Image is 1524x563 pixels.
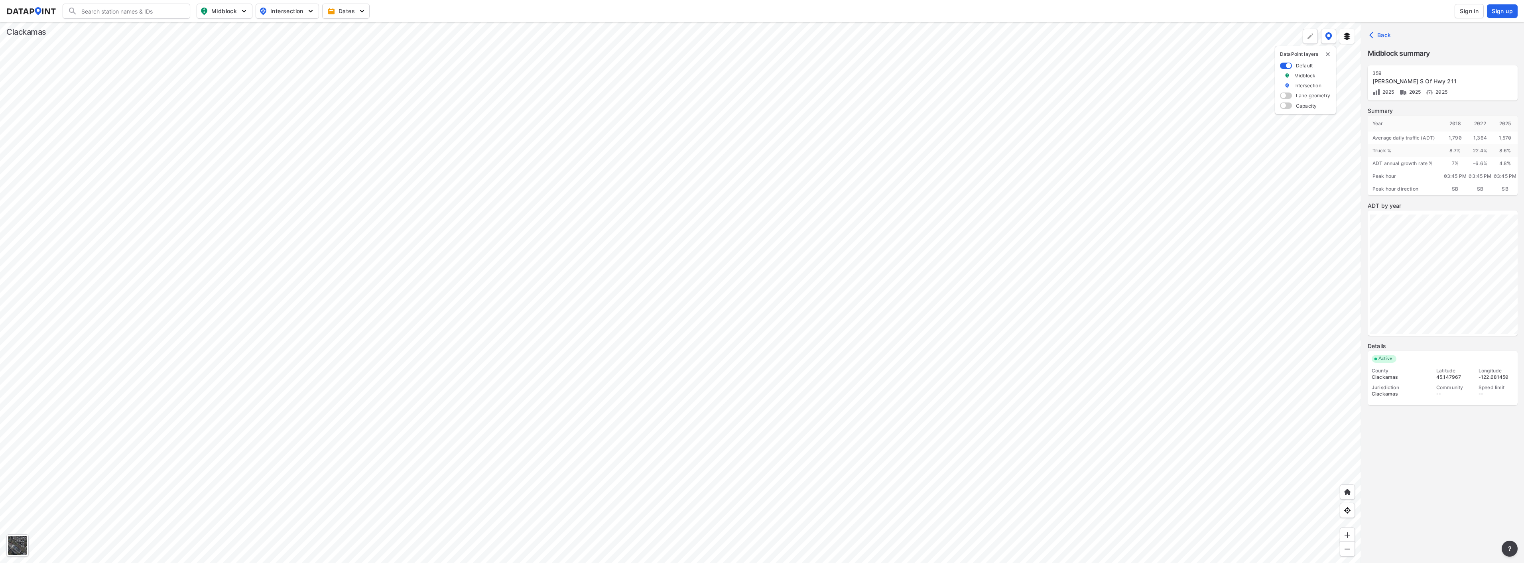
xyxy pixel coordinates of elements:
div: 03:45 PM [1443,170,1468,183]
div: 8.6 % [1492,144,1518,157]
div: Peak hour [1368,170,1443,183]
span: Midblock [200,6,247,16]
img: Vehicle speed [1426,88,1433,96]
button: DataPoint layers [1321,29,1336,44]
img: MAAAAAElFTkSuQmCC [1343,545,1351,553]
img: marker_Intersection.6861001b.svg [1284,82,1290,89]
div: 1,790 [1443,132,1468,144]
img: zeq5HYn9AnE9l6UmnFLPAAAAAElFTkSuQmCC [1343,506,1351,514]
div: 2025 [1492,116,1518,132]
img: map_pin_int.54838e6b.svg [258,6,268,16]
div: SB [1492,183,1518,195]
div: Polygon tool [1303,29,1318,44]
div: -6.6 % [1468,157,1493,170]
div: Speed limit [1479,384,1514,391]
div: Peak hour direction [1368,183,1443,195]
img: Vehicle class [1399,88,1407,96]
div: County [1372,368,1429,374]
div: 1,364 [1468,132,1493,144]
img: dataPointLogo.9353c09d.svg [6,7,56,15]
span: ? [1506,544,1513,553]
div: Zoom in [1340,528,1355,543]
button: Back [1368,29,1394,41]
img: +Dz8AAAAASUVORK5CYII= [1306,32,1314,40]
label: Midblock [1294,72,1315,79]
img: calendar-gold.39a51dde.svg [327,7,335,15]
label: Default [1296,62,1313,69]
div: 22.4 % [1468,144,1493,157]
div: Average daily traffic (ADT) [1368,132,1443,144]
div: Truck % [1368,144,1443,157]
button: Dates [322,4,370,19]
div: SB [1468,183,1493,195]
button: Sign up [1487,4,1518,18]
div: Community [1436,384,1471,391]
span: Active [1375,355,1396,363]
div: -- [1436,391,1471,397]
div: 7 % [1443,157,1468,170]
div: 8.7 % [1443,144,1468,157]
img: Volume count [1372,88,1380,96]
button: Intersection [256,4,319,19]
div: Year [1368,116,1443,132]
div: -122.681450 [1479,374,1514,380]
span: Sign in [1460,7,1479,15]
button: Sign in [1455,4,1484,18]
div: Kropf Rd S Of Hwy 211 [1372,77,1494,85]
span: Intersection [259,6,314,16]
div: Longitude [1479,368,1514,374]
div: 03:45 PM [1468,170,1493,183]
span: 2025 [1380,89,1394,95]
img: ZvzfEJKXnyWIrJytrsY285QMwk63cM6Drc+sIAAAAASUVORK5CYII= [1343,531,1351,539]
span: Back [1371,31,1391,39]
a: Sign up [1485,2,1518,20]
span: 2025 [1407,89,1421,95]
span: 2025 [1433,89,1447,95]
label: Intersection [1294,82,1321,89]
button: delete [1325,51,1331,57]
div: 45.147967 [1436,374,1471,380]
img: map_pin_mid.602f9df1.svg [199,6,209,16]
div: -- [1479,391,1514,397]
div: SB [1443,183,1468,195]
div: 2022 [1468,116,1493,132]
div: ADT annual growth rate % [1368,157,1443,170]
div: Toggle basemap [6,534,29,557]
div: Home [1340,484,1355,500]
img: +XpAUvaXAN7GudzAAAAAElFTkSuQmCC [1343,488,1351,496]
a: Sign in [1453,2,1485,20]
div: 2018 [1443,116,1468,132]
img: close-external-leyer.3061a1c7.svg [1325,51,1331,57]
div: 03:45 PM [1492,170,1518,183]
label: Summary [1368,107,1518,115]
label: ADT by year [1368,202,1518,210]
div: 4.8 % [1492,157,1518,170]
label: Capacity [1296,102,1317,109]
div: Clackamas [6,26,46,37]
img: 5YPKRKmlfpI5mqlR8AD95paCi+0kK1fRFDJSaMmawlwaeJcJwk9O2fotCW5ve9gAAAAASUVORK5CYII= [307,7,315,15]
p: DataPoint layers [1280,51,1331,57]
label: Midblock summary [1368,48,1518,59]
div: 359 [1372,70,1494,77]
img: 5YPKRKmlfpI5mqlR8AD95paCi+0kK1fRFDJSaMmawlwaeJcJwk9O2fotCW5ve9gAAAAASUVORK5CYII= [358,7,366,15]
div: Latitude [1436,368,1471,374]
button: Midblock [197,4,252,19]
div: Jurisdiction [1372,384,1429,391]
img: data-point-layers.37681fc9.svg [1325,32,1332,40]
label: Lane geometry [1296,92,1330,99]
button: External layers [1339,29,1355,44]
img: marker_Midblock.5ba75e30.svg [1284,72,1290,79]
img: 5YPKRKmlfpI5mqlR8AD95paCi+0kK1fRFDJSaMmawlwaeJcJwk9O2fotCW5ve9gAAAAASUVORK5CYII= [240,7,248,15]
div: Zoom out [1340,541,1355,557]
input: Search [77,5,185,18]
div: 1,570 [1492,132,1518,144]
span: Dates [329,7,364,15]
span: Sign up [1492,7,1513,15]
div: Clackamas [1372,391,1429,397]
label: Details [1368,342,1518,350]
div: Clackamas [1372,374,1429,380]
button: more [1502,541,1518,557]
img: layers.ee07997e.svg [1343,32,1351,40]
div: View my location [1340,503,1355,518]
